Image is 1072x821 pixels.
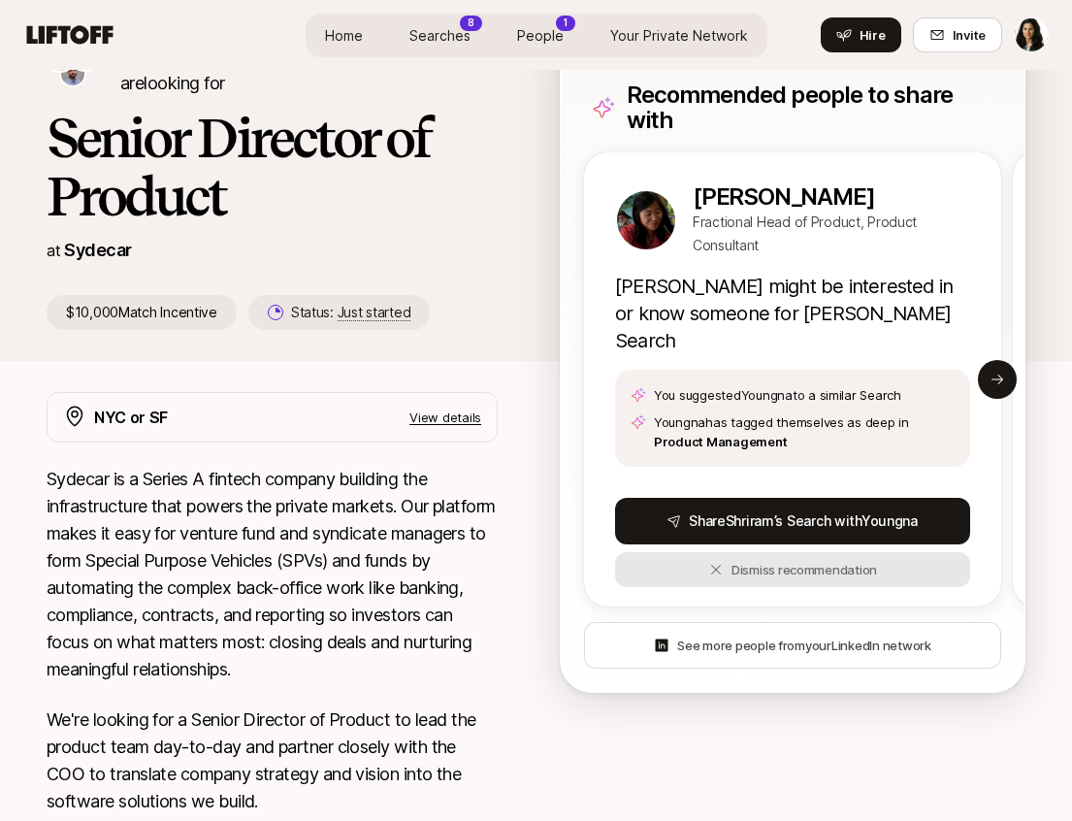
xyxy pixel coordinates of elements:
a: People1 [502,17,579,53]
button: Hire [821,17,901,52]
span: Invite [953,25,986,45]
img: ACg8ocI61GtxDdQlPX8G-mTs9aiBYiui05z7xSS5uEHo8FpHrWH1gdF-=s160-c [617,191,675,249]
button: Tapasya Wancho [1014,17,1049,52]
button: ShareShriram’s Search withYoungna [615,498,970,544]
p: $10,000 Match Incentive [47,295,237,330]
button: See more people fromyourLinkedIn network [584,622,1001,669]
p: 1 [564,16,568,30]
img: Tapasya Wancho [1015,18,1048,51]
a: Searches8 [394,17,486,53]
a: Home [309,17,378,53]
span: See more people from LinkedIn [677,636,931,655]
span: network [883,638,931,653]
span: People [517,25,564,46]
span: Just started [338,304,411,321]
a: Sydecar [64,240,131,260]
a: Your Private Network [595,17,763,53]
a: [PERSON_NAME] [693,183,970,211]
img: Adam Hill [61,62,84,85]
span: Your Private Network [610,25,748,46]
button: Invite [913,17,1002,52]
span: Hire [860,25,886,45]
span: Product Management [654,434,787,449]
p: Fractional Head of Product, Product Consultant [693,211,970,257]
button: Dismiss recommendation [615,552,970,587]
p: at [47,238,60,263]
p: NYC or SF [94,405,168,430]
span: Searches [409,25,471,46]
p: [PERSON_NAME] might be interested in or know someone for [PERSON_NAME] Search [615,273,970,354]
span: Home [325,25,363,46]
p: Recommended people to share with [627,82,993,133]
span: your [805,638,831,653]
span: Youngna has tagged themselves as deep in [654,412,955,451]
p: 8 [468,16,474,30]
p: View details [409,408,481,427]
p: We're looking for a Senior Director of Product to lead the product team day-to-day and partner cl... [47,706,498,815]
p: Sydecar is a Series A fintech company building the infrastructure that powers the private markets... [47,466,498,683]
p: Status: [291,301,410,324]
h1: Senior Director of Product [47,109,498,225]
span: You suggested Youngna to a similar Search [654,385,901,405]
